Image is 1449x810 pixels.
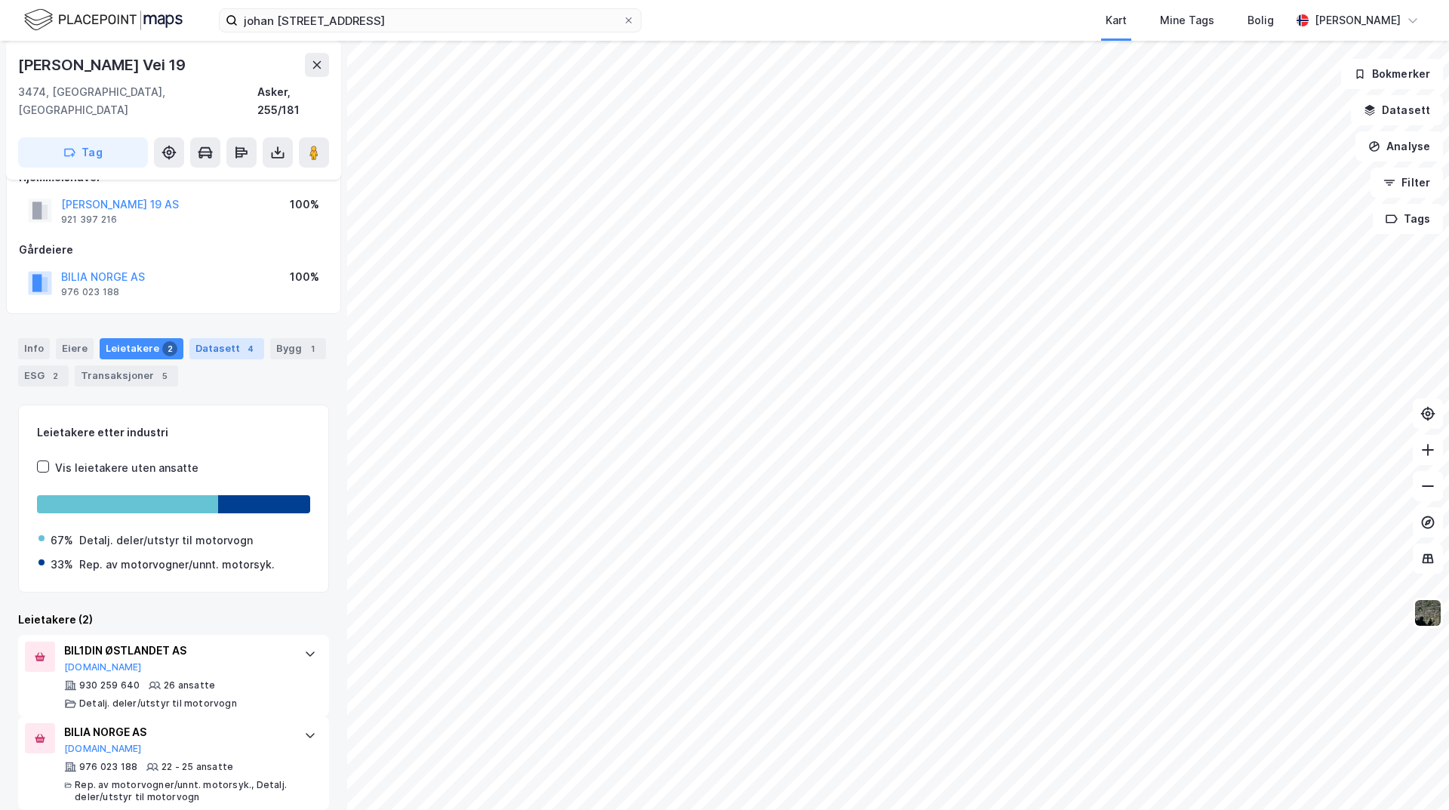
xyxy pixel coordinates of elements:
div: 22 - 25 ansatte [162,761,233,773]
div: Datasett [189,338,264,359]
div: Mine Tags [1160,11,1214,29]
button: Datasett [1351,95,1443,125]
div: Leietakere (2) [18,611,329,629]
button: [DOMAIN_NAME] [64,743,142,755]
div: 3474, [GEOGRAPHIC_DATA], [GEOGRAPHIC_DATA] [18,83,257,119]
div: Rep. av motorvogner/unnt. motorsyk. [79,556,275,574]
div: BIL1DIN ØSTLANDET AS [64,642,289,660]
div: BILIA NORGE AS [64,723,289,741]
div: 26 ansatte [164,679,215,691]
div: Gårdeiere [19,241,328,259]
div: 5 [157,368,172,383]
div: 4 [243,341,258,356]
div: Eiere [56,338,94,359]
div: 2 [48,368,63,383]
div: 930 259 640 [79,679,140,691]
button: Tag [18,137,148,168]
button: Analyse [1355,131,1443,162]
div: 100% [290,268,319,286]
div: 67% [51,531,73,550]
div: 1 [305,341,320,356]
iframe: Chat Widget [1374,738,1449,810]
button: Tags [1373,204,1443,234]
div: [PERSON_NAME] [1315,11,1401,29]
button: Bokmerker [1341,59,1443,89]
div: 100% [290,196,319,214]
div: Kart [1106,11,1127,29]
div: ESG [18,365,69,387]
button: [DOMAIN_NAME] [64,661,142,673]
div: Rep. av motorvogner/unnt. motorsyk., Detalj. deler/utstyr til motorvogn [75,779,289,803]
div: Asker, 255/181 [257,83,329,119]
div: Leietakere [100,338,183,359]
div: 33% [51,556,73,574]
img: logo.f888ab2527a4732fd821a326f86c7f29.svg [24,7,183,33]
div: [PERSON_NAME] Vei 19 [18,53,189,77]
div: 976 023 188 [79,761,137,773]
div: Bygg [270,338,326,359]
img: 9k= [1414,599,1442,627]
div: Info [18,338,50,359]
div: 2 [162,341,177,356]
div: Vis leietakere uten ansatte [55,459,198,477]
div: Detalj. deler/utstyr til motorvogn [79,698,237,710]
div: 921 397 216 [61,214,117,226]
div: Bolig [1247,11,1274,29]
input: Søk på adresse, matrikkel, gårdeiere, leietakere eller personer [238,9,623,32]
button: Filter [1371,168,1443,198]
div: Detalj. deler/utstyr til motorvogn [79,531,253,550]
div: 976 023 188 [61,286,119,298]
div: Leietakere etter industri [37,423,310,442]
div: Transaksjoner [75,365,178,387]
div: Kontrollprogram for chat [1374,738,1449,810]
